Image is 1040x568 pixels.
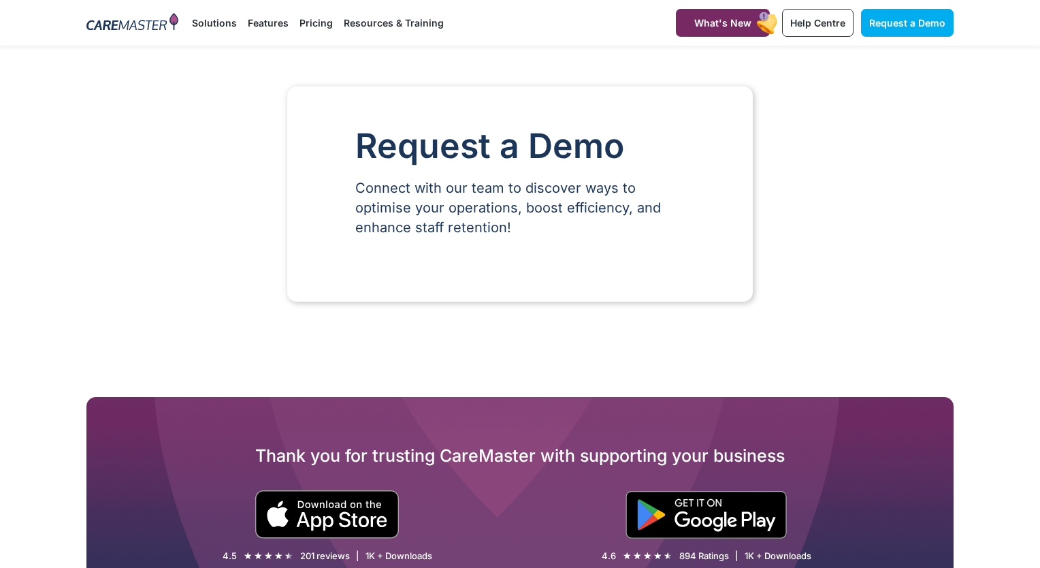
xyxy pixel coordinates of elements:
p: Connect with our team to discover ways to optimise your operations, boost efficiency, and enhance... [355,178,685,238]
img: "Get is on" Black Google play button. [625,491,787,539]
i: ★ [254,549,263,563]
i: ★ [285,549,293,563]
img: small black download on the apple app store button. [255,490,400,539]
i: ★ [653,549,662,563]
h1: Request a Demo [355,127,685,165]
span: Request a Demo [869,17,945,29]
div: 4.6/5 [623,549,672,563]
div: 4.5/5 [244,549,293,563]
i: ★ [244,549,253,563]
div: 4.5 [223,550,237,562]
span: What's New [694,17,751,29]
span: Help Centre [790,17,845,29]
a: Request a Demo [861,9,954,37]
div: 894 Ratings | 1K + Downloads [679,550,811,562]
img: CareMaster Logo [86,13,178,33]
i: ★ [633,549,642,563]
i: ★ [274,549,283,563]
i: ★ [264,549,273,563]
i: ★ [623,549,632,563]
div: 201 reviews | 1K + Downloads [300,550,432,562]
i: ★ [643,549,652,563]
div: 4.6 [602,550,616,562]
h2: Thank you for trusting CareMaster with supporting your business [86,445,954,467]
a: What's New [676,9,770,37]
a: Help Centre [782,9,854,37]
i: ★ [664,549,672,563]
